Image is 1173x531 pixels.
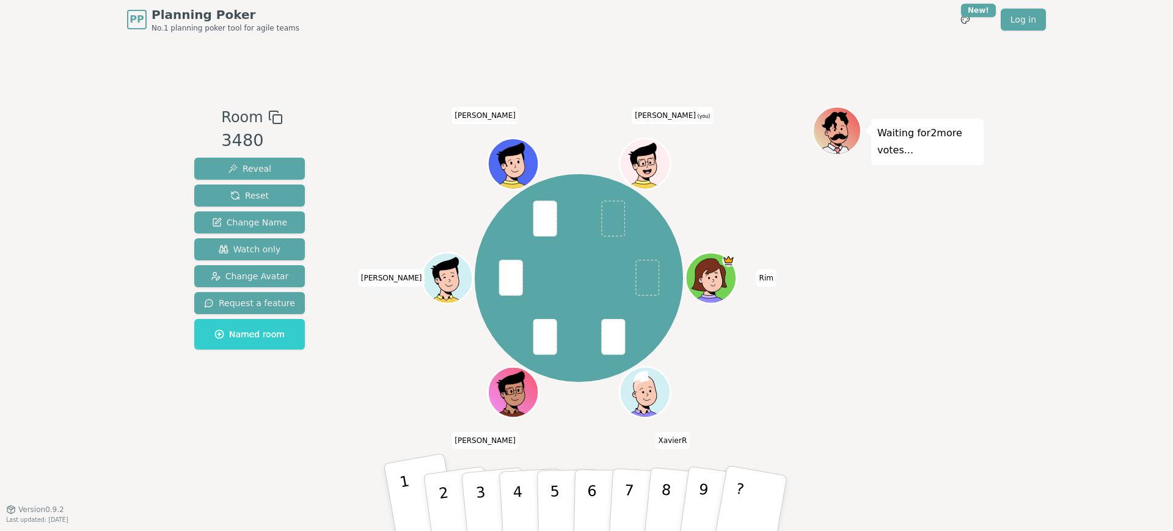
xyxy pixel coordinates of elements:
button: Version0.9.2 [6,505,64,515]
button: Click to change your avatar [621,140,668,188]
div: New! [961,4,996,17]
span: Click to change your name [451,431,519,449]
span: Change Avatar [211,270,289,282]
a: PPPlanning PokerNo.1 planning poker tool for agile teams [127,6,299,33]
span: Click to change your name [632,107,713,124]
span: Room [221,106,263,128]
button: Change Name [194,211,305,233]
span: Rim is the host [722,254,735,267]
span: (you) [696,114,711,119]
button: Reset [194,185,305,207]
button: Watch only [194,238,305,260]
span: Reset [230,189,269,202]
button: Reveal [194,158,305,180]
a: Log in [1001,9,1046,31]
span: No.1 planning poker tool for agile teams [152,23,299,33]
span: Request a feature [204,297,295,309]
span: Change Name [212,216,287,229]
span: Reveal [228,163,271,175]
button: Request a feature [194,292,305,314]
span: Watch only [219,243,281,255]
span: Click to change your name [451,107,519,124]
button: Change Avatar [194,265,305,287]
span: Last updated: [DATE] [6,516,68,523]
p: Waiting for 2 more votes... [877,125,977,159]
button: Named room [194,319,305,350]
span: Click to change your name [656,431,690,449]
span: Click to change your name [358,269,425,287]
span: Named room [214,328,285,340]
span: Version 0.9.2 [18,505,64,515]
span: Planning Poker [152,6,299,23]
div: 3480 [221,128,282,153]
button: New! [954,9,976,31]
span: PP [130,12,144,27]
span: Click to change your name [756,269,777,287]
